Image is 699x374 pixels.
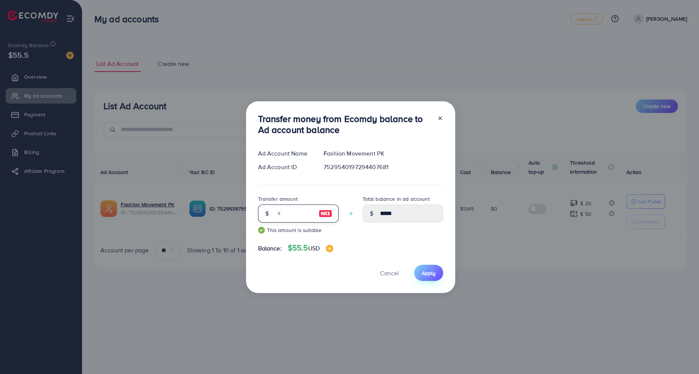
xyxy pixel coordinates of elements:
div: Ad Account Name [252,149,318,158]
div: Fashion Movement PK [318,149,449,158]
h3: Transfer money from Ecomdy balance to Ad account balance [258,113,431,135]
button: Cancel [371,265,408,281]
small: This amount is suitable [258,226,339,234]
span: USD [308,244,320,252]
img: image [326,245,333,252]
h4: $55.5 [288,243,333,253]
span: Cancel [380,269,399,277]
span: Balance: [258,244,282,253]
label: Total balance in ad account [363,195,430,203]
div: 7529540197294407681 [318,163,449,171]
img: image [319,209,332,218]
label: Transfer amount [258,195,298,203]
span: Apply [422,269,436,277]
button: Apply [414,265,443,281]
iframe: Chat [667,340,693,368]
div: Ad Account ID [252,163,318,171]
img: guide [258,227,265,234]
